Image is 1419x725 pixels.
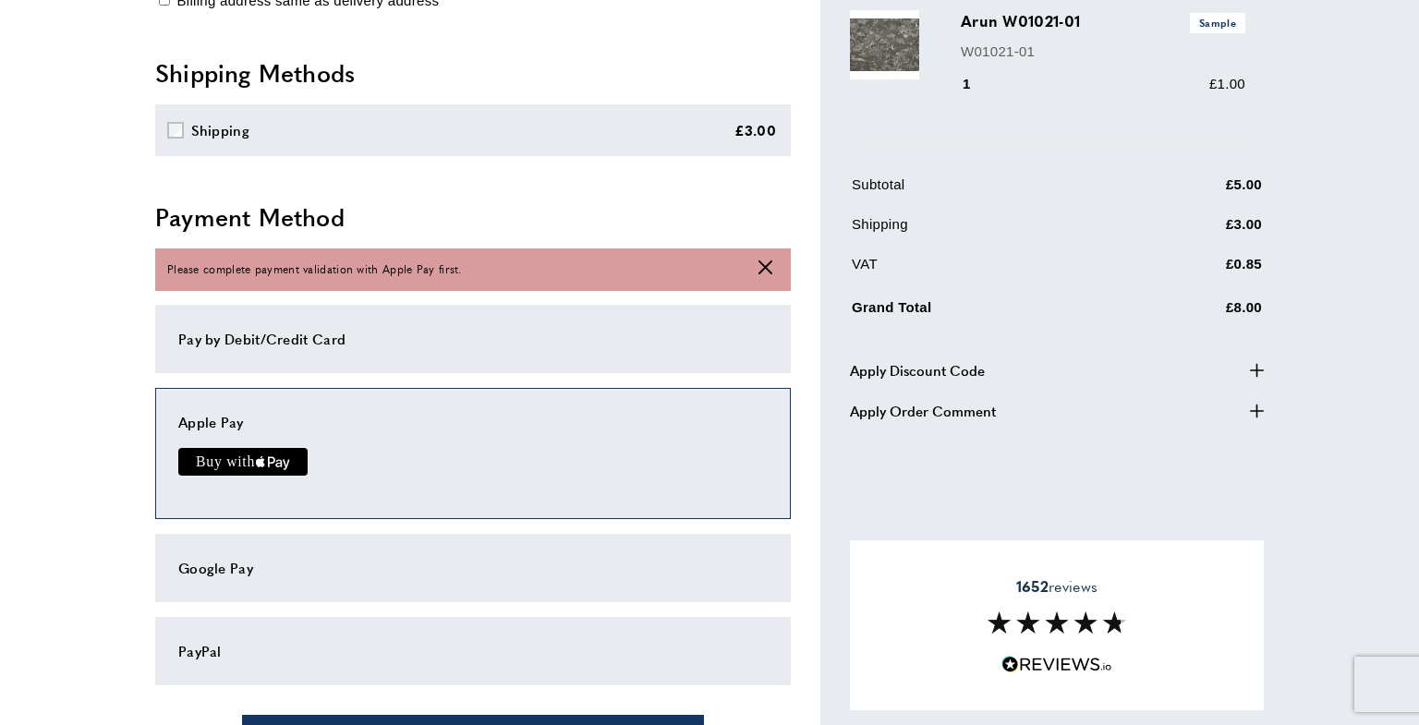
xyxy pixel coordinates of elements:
h2: Shipping Methods [155,56,791,90]
span: £1.00 [1209,76,1245,91]
td: Subtotal [852,174,1133,210]
td: £8.00 [1134,293,1262,332]
div: 1 [961,73,997,95]
td: VAT [852,253,1133,289]
div: Shipping [191,119,249,141]
td: £3.00 [1134,213,1262,249]
div: PayPal [178,640,768,662]
div: Apple Pay [178,411,768,433]
div: Google Pay [178,557,768,579]
span: Please complete payment validation with Apple Pay first. [167,260,462,278]
div: £3.00 [734,119,777,141]
span: Apply Order Comment [850,400,996,422]
td: £0.85 [1134,253,1262,289]
span: Apply Discount Code [850,359,985,381]
td: Grand Total [852,293,1133,332]
strong: 1652 [1016,575,1049,597]
h2: Payment Method [155,200,791,234]
td: Shipping [852,213,1133,249]
td: £5.00 [1134,174,1262,210]
span: Sample [1190,13,1245,32]
div: Pay by Debit/Credit Card [178,328,768,350]
img: Reviews.io 5 stars [1001,656,1112,673]
img: Arun W01021-01 [850,10,919,79]
h3: Arun W01021-01 [961,10,1245,32]
span: reviews [1016,577,1098,596]
img: Reviews section [988,611,1126,634]
p: W01021-01 [961,41,1245,63]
